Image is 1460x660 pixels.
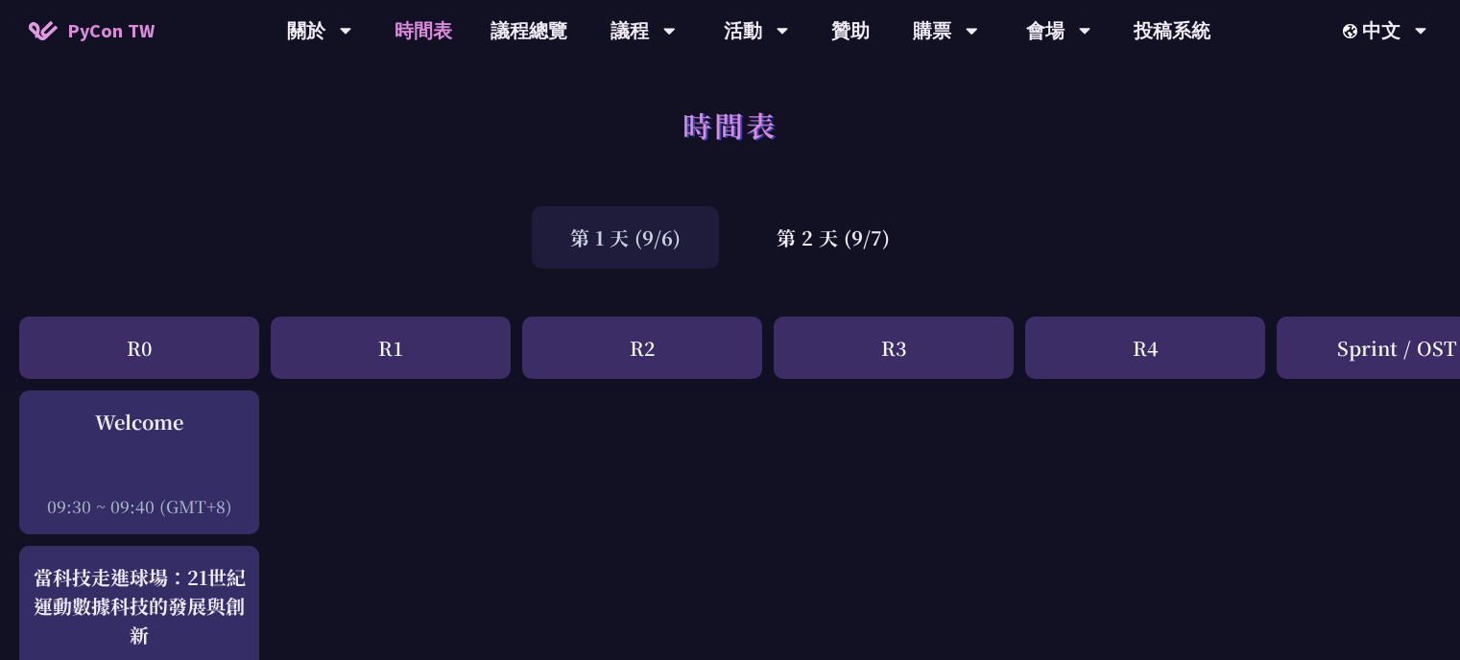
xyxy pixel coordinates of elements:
div: R1 [271,317,511,379]
div: 當科技走進球場：21世紀運動數據科技的發展與創新 [29,563,250,649]
img: Home icon of PyCon TW 2025 [29,21,58,40]
div: R0 [19,317,259,379]
div: R2 [522,317,762,379]
img: Locale Icon [1343,24,1362,38]
div: R3 [774,317,1014,379]
div: Welcome [29,408,250,436]
a: PyCon TW [10,7,174,55]
div: 09:30 ~ 09:40 (GMT+8) [29,494,250,518]
div: R4 [1025,317,1265,379]
span: PyCon TW [67,16,155,45]
div: 第 1 天 (9/6) [532,206,719,269]
h1: 時間表 [682,96,778,153]
div: 第 2 天 (9/7) [738,206,928,269]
